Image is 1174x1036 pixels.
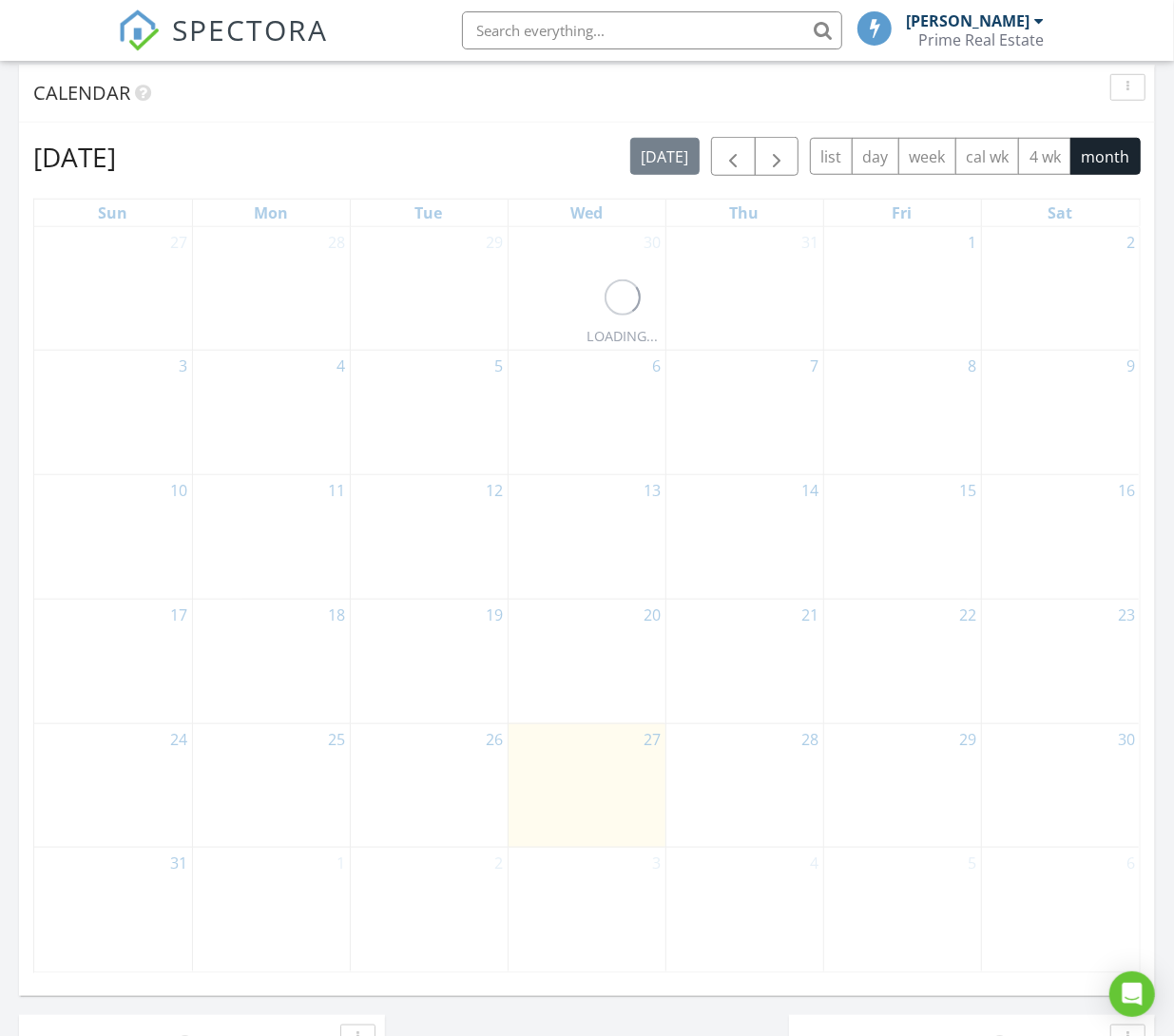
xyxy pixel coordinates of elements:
[350,599,508,723] td: Go to August 19, 2025
[462,11,842,49] input: Search everything...
[981,227,1139,351] td: Go to August 2, 2025
[508,474,665,599] td: Go to August 13, 2025
[34,599,192,723] td: Go to August 17, 2025
[1018,138,1071,175] button: 4 wk
[1114,600,1139,630] a: Go to August 23, 2025
[823,474,981,599] td: Go to August 15, 2025
[167,475,192,506] a: Go to August 10, 2025
[325,475,350,506] a: Go to August 11, 2025
[889,200,916,226] a: Friday
[176,351,192,381] a: Go to August 3, 2025
[807,351,823,381] a: Go to August 7, 2025
[325,724,350,755] a: Go to August 25, 2025
[192,848,350,971] td: Go to September 1, 2025
[250,200,292,226] a: Monday
[649,351,665,381] a: Go to August 6, 2025
[799,475,823,506] a: Go to August 14, 2025
[192,227,350,351] td: Go to July 28, 2025
[33,80,130,106] span: Calendar
[508,599,665,723] td: Go to August 20, 2025
[956,475,981,506] a: Go to August 15, 2025
[665,227,823,351] td: Go to July 31, 2025
[508,227,665,351] td: Go to July 30, 2025
[483,600,508,630] a: Go to August 19, 2025
[1044,200,1076,226] a: Saturday
[334,848,350,878] a: Go to September 1, 2025
[483,475,508,506] a: Go to August 12, 2025
[350,351,508,475] td: Go to August 5, 2025
[823,351,981,475] td: Go to August 8, 2025
[567,200,606,226] a: Wednesday
[965,351,981,381] a: Go to August 8, 2025
[665,351,823,475] td: Go to August 7, 2025
[823,227,981,351] td: Go to August 1, 2025
[1114,724,1139,755] a: Go to August 30, 2025
[981,474,1139,599] td: Go to August 16, 2025
[587,326,659,347] div: LOADING...
[350,723,508,848] td: Go to August 26, 2025
[34,227,192,351] td: Go to July 27, 2025
[34,848,192,971] td: Go to August 31, 2025
[350,474,508,599] td: Go to August 12, 2025
[641,475,665,506] a: Go to August 13, 2025
[118,26,329,66] a: SPECTORA
[508,351,665,475] td: Go to August 6, 2025
[665,599,823,723] td: Go to August 21, 2025
[325,600,350,630] a: Go to August 18, 2025
[483,227,508,258] a: Go to July 29, 2025
[907,11,1030,30] div: [PERSON_NAME]
[630,138,700,175] button: [DATE]
[665,723,823,848] td: Go to August 28, 2025
[350,227,508,351] td: Go to July 29, 2025
[1123,227,1139,258] a: Go to August 2, 2025
[665,848,823,971] td: Go to September 4, 2025
[34,351,192,475] td: Go to August 3, 2025
[34,474,192,599] td: Go to August 10, 2025
[167,724,192,755] a: Go to August 24, 2025
[508,848,665,971] td: Go to September 3, 2025
[192,474,350,599] td: Go to August 11, 2025
[726,200,763,226] a: Thursday
[334,351,350,381] a: Go to August 4, 2025
[649,848,665,878] a: Go to September 3, 2025
[955,138,1020,175] button: cal wk
[1114,475,1139,506] a: Go to August 16, 2025
[956,724,981,755] a: Go to August 29, 2025
[483,724,508,755] a: Go to August 26, 2025
[192,351,350,475] td: Go to August 4, 2025
[641,600,665,630] a: Go to August 20, 2025
[34,723,192,848] td: Go to August 24, 2025
[167,848,192,878] a: Go to August 31, 2025
[167,227,192,258] a: Go to July 27, 2025
[981,848,1139,971] td: Go to September 6, 2025
[491,351,508,381] a: Go to August 5, 2025
[711,137,756,176] button: Previous month
[919,30,1045,49] div: Prime Real Estate
[807,848,823,878] a: Go to September 4, 2025
[956,600,981,630] a: Go to August 22, 2025
[965,848,981,878] a: Go to September 5, 2025
[325,227,350,258] a: Go to July 28, 2025
[94,200,131,226] a: Sunday
[1070,138,1141,175] button: month
[823,723,981,848] td: Go to August 29, 2025
[755,137,799,176] button: Next month
[981,723,1139,848] td: Go to August 30, 2025
[852,138,899,175] button: day
[981,599,1139,723] td: Go to August 23, 2025
[665,474,823,599] td: Go to August 14, 2025
[641,227,665,258] a: Go to July 30, 2025
[118,10,160,51] img: The Best Home Inspection Software - Spectora
[1109,971,1155,1017] div: Open Intercom Messenger
[981,351,1139,475] td: Go to August 9, 2025
[173,10,329,49] span: SPECTORA
[192,723,350,848] td: Go to August 25, 2025
[823,599,981,723] td: Go to August 22, 2025
[1123,848,1139,878] a: Go to September 6, 2025
[810,138,853,175] button: list
[508,723,665,848] td: Go to August 27, 2025
[898,138,956,175] button: week
[1123,351,1139,381] a: Go to August 9, 2025
[799,600,823,630] a: Go to August 21, 2025
[350,848,508,971] td: Go to September 2, 2025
